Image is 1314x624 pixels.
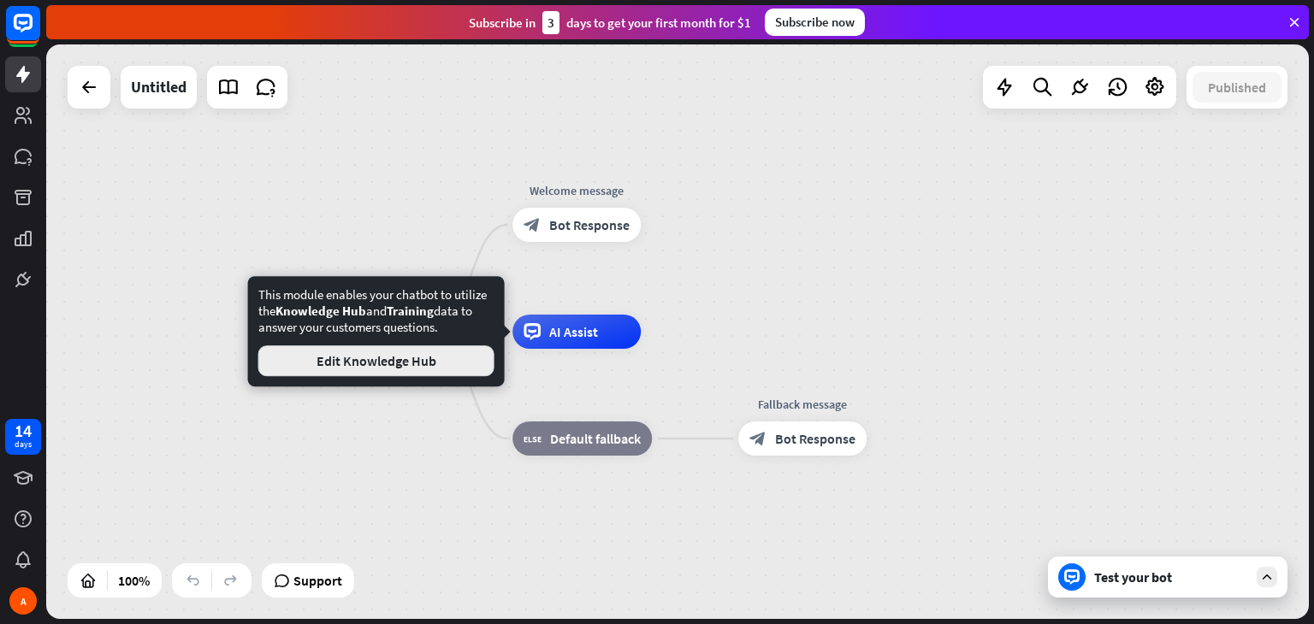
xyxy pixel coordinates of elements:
[725,396,879,413] div: Fallback message
[549,216,630,233] span: Bot Response
[549,323,598,340] span: AI Assist
[14,7,65,58] button: Open LiveChat chat widget
[500,182,654,199] div: Welcome message
[749,430,766,447] i: block_bot_response
[275,303,366,319] span: Knowledge Hub
[542,11,559,34] div: 3
[1193,72,1281,103] button: Published
[15,439,32,450] div: days
[765,9,865,36] div: Subscribe now
[5,419,41,455] a: 14 days
[524,430,542,447] i: block_fallback
[258,345,494,376] button: Edit Knowledge Hub
[258,286,494,376] div: This module enables your chatbot to utilize the and data to answer your customers questions.
[524,216,541,233] i: block_bot_response
[9,587,37,615] div: A
[1094,568,1248,586] div: Test your bot
[387,303,434,319] span: Training
[775,430,855,447] span: Bot Response
[113,567,155,594] div: 100%
[550,430,641,447] span: Default fallback
[469,11,751,34] div: Subscribe in days to get your first month for $1
[15,423,32,439] div: 14
[131,66,186,109] div: Untitled
[293,567,342,594] span: Support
